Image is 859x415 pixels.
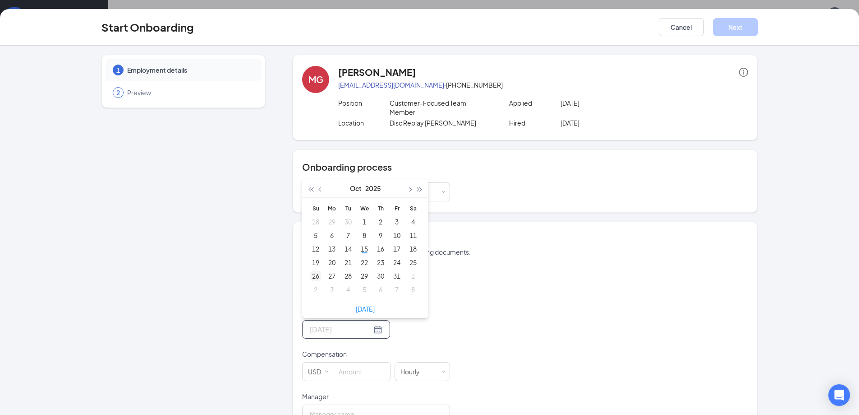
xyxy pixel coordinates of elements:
[310,257,321,268] div: 19
[116,65,120,75] span: 1
[509,118,560,127] p: Hired
[372,269,389,283] td: 2025-10-30
[408,216,418,227] div: 4
[408,270,418,281] div: 1
[390,98,492,117] p: Customer-Focused Team Member
[375,270,386,281] div: 30
[356,215,372,228] td: 2025-10-01
[343,216,354,227] div: 30
[356,242,372,256] td: 2025-10-15
[372,228,389,242] td: 2025-10-09
[391,243,402,254] div: 17
[356,283,372,296] td: 2025-11-05
[408,230,418,241] div: 11
[359,230,370,241] div: 8
[302,350,450,359] p: Compensation
[302,392,450,401] p: Manager
[375,284,386,295] div: 6
[127,65,253,75] span: Employment details
[713,18,758,36] button: Next
[326,257,337,268] div: 20
[390,118,492,127] p: Disc Replay [PERSON_NAME]
[659,18,704,36] button: Cancel
[405,215,421,228] td: 2025-10-04
[310,324,372,335] input: Select date
[338,118,390,127] p: Location
[405,256,421,269] td: 2025-10-25
[560,118,663,127] p: [DATE]
[343,270,354,281] div: 28
[340,228,356,242] td: 2025-10-07
[308,256,324,269] td: 2025-10-19
[340,215,356,228] td: 2025-09-30
[310,284,321,295] div: 2
[405,283,421,296] td: 2025-11-08
[560,98,663,107] p: [DATE]
[324,283,340,296] td: 2025-11-03
[408,284,418,295] div: 8
[408,257,418,268] div: 25
[324,256,340,269] td: 2025-10-20
[343,243,354,254] div: 14
[356,201,372,215] th: We
[400,363,426,381] div: Hourly
[389,242,405,256] td: 2025-10-17
[310,270,321,281] div: 26
[391,270,402,281] div: 31
[389,269,405,283] td: 2025-10-31
[340,283,356,296] td: 2025-11-04
[310,216,321,227] div: 28
[308,201,324,215] th: Su
[359,216,370,227] div: 1
[308,215,324,228] td: 2025-09-28
[338,80,748,89] p: · [PHONE_NUMBER]
[324,269,340,283] td: 2025-10-27
[389,283,405,296] td: 2025-11-07
[310,243,321,254] div: 12
[359,257,370,268] div: 22
[828,384,850,406] div: Open Intercom Messenger
[338,98,390,107] p: Position
[326,216,337,227] div: 29
[324,242,340,256] td: 2025-10-13
[509,98,560,107] p: Applied
[326,243,337,254] div: 13
[372,242,389,256] td: 2025-10-16
[333,363,390,381] input: Amount
[365,179,381,197] button: 2025
[359,243,370,254] div: 15
[408,243,418,254] div: 18
[356,269,372,283] td: 2025-10-29
[350,179,362,197] button: Oct
[372,215,389,228] td: 2025-10-02
[389,201,405,215] th: Fr
[116,88,120,97] span: 2
[356,305,375,313] a: [DATE]
[340,269,356,283] td: 2025-10-28
[375,230,386,241] div: 9
[356,256,372,269] td: 2025-10-22
[302,247,748,256] p: This information is used to create onboarding documents.
[405,269,421,283] td: 2025-11-01
[127,88,253,97] span: Preview
[324,228,340,242] td: 2025-10-06
[338,66,416,79] h4: [PERSON_NAME]
[375,216,386,227] div: 2
[326,284,337,295] div: 3
[405,242,421,256] td: 2025-10-18
[308,283,324,296] td: 2025-11-02
[308,73,323,86] div: MG
[405,228,421,242] td: 2025-10-11
[343,284,354,295] div: 4
[359,270,370,281] div: 29
[739,68,748,77] span: info-circle
[302,161,748,173] h4: Onboarding process
[391,257,402,268] div: 24
[326,270,337,281] div: 27
[359,284,370,295] div: 5
[308,228,324,242] td: 2025-10-05
[343,257,354,268] div: 21
[308,269,324,283] td: 2025-10-26
[308,363,327,381] div: USD
[389,228,405,242] td: 2025-10-10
